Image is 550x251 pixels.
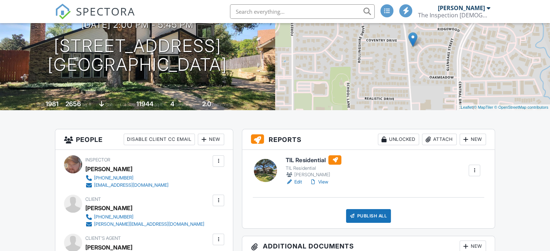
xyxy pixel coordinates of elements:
[85,213,204,221] a: [PHONE_NUMBER]
[85,182,169,189] a: [EMAIL_ADDRESS][DOMAIN_NAME]
[76,4,135,19] span: SPECTORA
[212,102,233,107] span: bathrooms
[286,155,341,165] h6: TIL Residential
[459,104,550,111] div: |
[46,100,59,108] div: 1981
[494,105,548,109] a: © OpenStreetMap contributors
[55,10,135,25] a: SPECTORA
[85,164,132,174] div: [PERSON_NAME]
[198,134,224,145] div: New
[286,155,341,178] a: TIL Residential TIL Residential [PERSON_NAME]
[85,221,204,228] a: [PERSON_NAME][EMAIL_ADDRESS][DOMAIN_NAME]
[460,134,486,145] div: New
[202,100,211,108] div: 2.0
[85,157,110,163] span: Inspector
[286,165,341,171] div: TIL Residential
[94,175,133,181] div: [PHONE_NUMBER]
[85,235,121,241] span: Client's Agent
[82,102,92,107] span: sq. ft.
[461,105,473,109] a: Leaflet
[94,221,204,227] div: [PERSON_NAME][EMAIL_ADDRESS][DOMAIN_NAME]
[94,182,169,188] div: [EMAIL_ADDRESS][DOMAIN_NAME]
[85,196,101,202] span: Client
[120,102,135,107] span: Lot Size
[309,178,328,186] a: View
[105,102,113,107] span: slab
[286,171,341,178] div: [PERSON_NAME]
[81,20,193,30] h3: [DATE] 2:00 pm - 5:45 pm
[378,134,419,145] div: Unlocked
[55,129,233,150] h3: People
[346,209,391,223] div: Publish All
[124,134,195,145] div: Disable Client CC Email
[474,105,493,109] a: © MapTiler
[422,134,457,145] div: Attach
[418,12,490,19] div: The Inspection Ladies, PLLC
[37,102,44,107] span: Built
[154,102,163,107] span: sq.ft.
[230,4,375,19] input: Search everything...
[170,100,174,108] div: 4
[286,178,302,186] a: Edit
[242,129,495,150] h3: Reports
[438,4,485,12] div: [PERSON_NAME]
[136,100,153,108] div: 11944
[55,4,71,20] img: The Best Home Inspection Software - Spectora
[175,102,195,107] span: bedrooms
[94,214,133,220] div: [PHONE_NUMBER]
[48,36,227,75] h1: [STREET_ADDRESS] [GEOGRAPHIC_DATA]
[85,203,132,213] div: [PERSON_NAME]
[85,174,169,182] a: [PHONE_NUMBER]
[65,100,81,108] div: 2656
